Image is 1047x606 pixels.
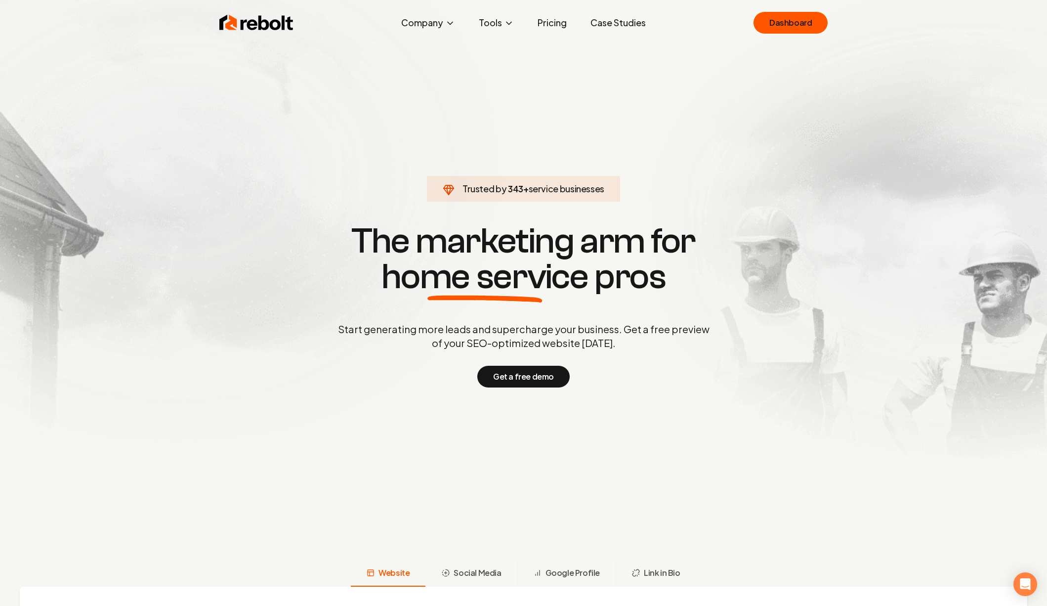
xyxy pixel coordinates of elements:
span: Trusted by [462,183,506,194]
button: Social Media [425,561,517,587]
h1: The marketing arm for pros [287,223,761,295]
a: Pricing [530,13,575,33]
span: service businesses [529,183,605,194]
a: Case Studies [583,13,654,33]
span: Website [378,567,410,579]
button: Website [351,561,425,587]
button: Company [393,13,463,33]
button: Get a free demo [477,366,570,388]
p: Start generating more leads and supercharge your business. Get a free preview of your SEO-optimiz... [336,322,712,350]
span: Google Profile [545,567,600,579]
span: Social Media [454,567,501,579]
span: + [523,183,529,194]
button: Google Profile [517,561,616,587]
a: Dashboard [754,12,828,34]
button: Link in Bio [616,561,696,587]
button: Tools [471,13,522,33]
span: 343 [508,182,523,196]
span: Link in Bio [644,567,680,579]
span: home service [381,259,588,295]
div: Open Intercom Messenger [1013,572,1037,596]
img: Rebolt Logo [219,13,293,33]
